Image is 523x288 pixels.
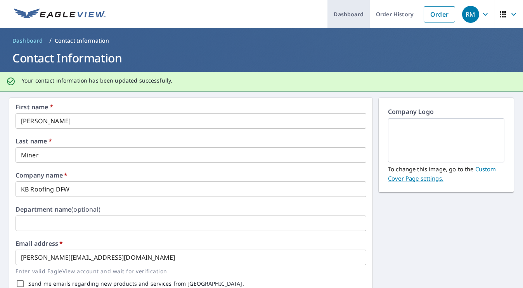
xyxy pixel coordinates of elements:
label: Last name [16,138,52,144]
li: / [49,36,52,45]
label: Email address [16,240,63,247]
a: Dashboard [9,34,46,47]
label: First name [16,104,53,110]
b: (optional) [71,205,100,214]
a: Order [424,6,455,22]
h1: Contact Information [9,50,514,66]
p: To change this image, go to the [388,162,504,183]
p: Your contact information has been updated successfully. [22,77,172,84]
p: Company Logo [388,107,504,118]
label: Send me emails regarding new products and services from [GEOGRAPHIC_DATA]. [28,281,244,286]
span: Dashboard [12,37,43,45]
label: Department name [16,206,100,212]
p: Enter valid EagleView account and wait for verification [16,267,361,276]
div: RM [462,6,479,23]
p: Contact Information [55,37,109,45]
img: EV Logo [14,9,106,20]
label: Company name [16,172,68,178]
nav: breadcrumb [9,34,514,47]
img: EmptyCustomerLogo.png [397,119,495,161]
